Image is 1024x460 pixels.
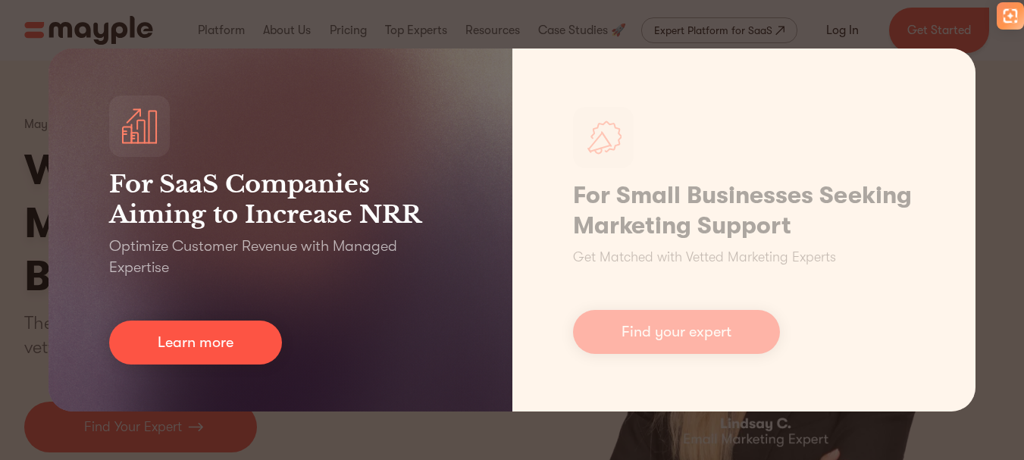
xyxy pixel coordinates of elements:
[573,247,836,268] p: Get Matched with Vetted Marketing Experts
[573,180,916,241] h1: For Small Businesses Seeking Marketing Support
[573,310,780,354] a: Find your expert
[109,236,452,278] p: Optimize Customer Revenue with Managed Expertise
[109,169,452,230] h3: For SaaS Companies Aiming to Increase NRR
[109,321,282,365] a: Learn more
